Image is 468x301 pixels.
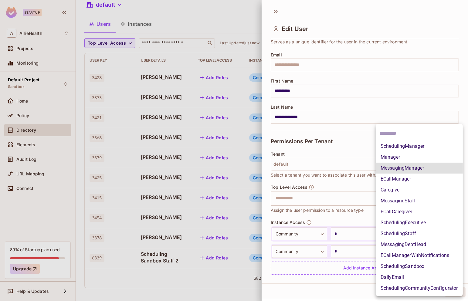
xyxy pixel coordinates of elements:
[376,261,463,272] li: SchedulingSandbox
[376,228,463,239] li: SchedulingStaff
[376,206,463,217] li: ECallCaregiver
[376,141,463,152] li: SchedulingManager
[376,195,463,206] li: MessagingStaff
[376,152,463,163] li: Manager
[376,283,463,294] li: SchedulingCommunityConfigurator
[376,272,463,283] li: DailyEmail
[376,174,463,184] li: ECallManager
[376,239,463,250] li: MessagingDeptHead
[376,163,463,174] li: MessagingManager
[376,250,463,261] li: ECallManagerWithNotifications
[376,217,463,228] li: SchedulingExecutive
[376,184,463,195] li: Caregiver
